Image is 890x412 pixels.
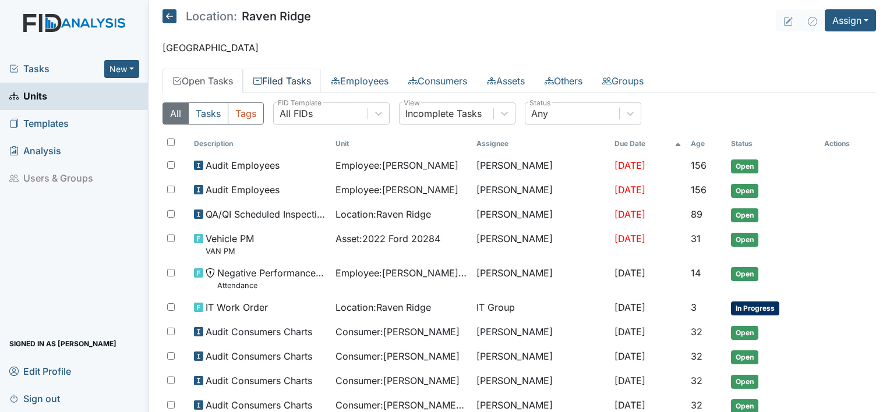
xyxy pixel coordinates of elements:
button: Tags [228,102,264,125]
span: Open [731,267,758,281]
span: Consumer : [PERSON_NAME] [335,349,460,363]
span: Asset : 2022 Ford 20284 [335,232,440,246]
span: Open [731,208,758,222]
small: Attendance [217,280,326,291]
span: 32 [691,375,702,386]
th: Toggle SortBy [726,134,820,154]
span: 32 [691,326,702,338]
span: Consumer : [PERSON_NAME][GEOGRAPHIC_DATA] [335,398,467,412]
span: Vehicle PM VAN PM [206,232,254,257]
span: [DATE] [614,233,645,244]
span: Audit Consumers Charts [206,349,312,363]
h5: Raven Ridge [163,9,311,23]
button: New [104,60,139,78]
a: Employees [321,69,398,93]
span: 89 [691,208,702,220]
span: Open [731,184,758,198]
td: [PERSON_NAME] [472,369,610,393]
span: [DATE] [614,267,645,279]
span: Edit Profile [9,362,71,380]
span: [DATE] [614,184,645,196]
th: Actions [820,134,876,154]
span: QA/QI Scheduled Inspection [206,207,326,221]
span: 32 [691,350,702,362]
div: Incomplete Tasks [405,106,482,120]
span: Consumer : [PERSON_NAME] [335,374,460,388]
span: [DATE] [614,301,645,313]
small: VAN PM [206,246,254,257]
td: [PERSON_NAME] [472,227,610,261]
td: IT Group [472,296,610,320]
span: Audit Consumers Charts [206,398,312,412]
span: Open [731,233,758,247]
a: Filed Tasks [243,69,321,93]
span: Templates [9,115,69,133]
span: [DATE] [614,399,645,411]
td: [PERSON_NAME] [472,203,610,227]
span: 32 [691,399,702,411]
span: 156 [691,159,707,171]
button: All [163,102,189,125]
span: Open [731,326,758,340]
span: IT Work Order [206,300,268,314]
td: [PERSON_NAME] [472,178,610,203]
span: Consumer : [PERSON_NAME] [335,325,460,339]
span: Analysis [9,142,61,160]
span: Open [731,375,758,389]
a: Others [535,69,592,93]
th: Assignee [472,134,610,154]
a: Assets [477,69,535,93]
div: Any [531,106,548,120]
span: Signed in as [PERSON_NAME] [9,335,116,353]
td: [PERSON_NAME] [472,344,610,369]
span: Negative Performance Review Attendance [217,266,326,291]
span: Location: [186,10,237,22]
span: 31 [691,233,701,244]
span: [DATE] [614,350,645,362]
span: Units [9,87,47,105]
span: Audit Employees [206,158,280,172]
span: Audit Employees [206,183,280,197]
span: Sign out [9,389,60,407]
span: 3 [691,301,697,313]
span: Audit Consumers Charts [206,325,312,339]
div: Type filter [163,102,264,125]
span: 156 [691,184,707,196]
th: Toggle SortBy [610,134,686,154]
span: [DATE] [614,375,645,386]
a: Groups [592,69,654,93]
span: [DATE] [614,326,645,338]
span: [DATE] [614,159,645,171]
span: 14 [691,267,701,279]
span: In Progress [731,301,779,315]
span: Audit Consumers Charts [206,374,312,388]
td: [PERSON_NAME] [472,154,610,178]
span: [DATE] [614,208,645,220]
a: Consumers [398,69,477,93]
button: Tasks [188,102,228,125]
button: Assign [825,9,876,31]
th: Toggle SortBy [686,134,726,154]
th: Toggle SortBy [189,134,330,154]
td: [PERSON_NAME] [472,261,610,296]
span: Location : Raven Ridge [335,300,431,314]
span: Open [731,159,758,173]
a: Tasks [9,62,104,76]
th: Toggle SortBy [331,134,472,154]
span: Employee : [PERSON_NAME] [335,183,458,197]
div: All FIDs [280,106,313,120]
p: [GEOGRAPHIC_DATA] [163,41,876,55]
span: Employee : [PERSON_NAME] [335,158,458,172]
td: [PERSON_NAME] [472,320,610,344]
span: Location : Raven Ridge [335,207,431,221]
span: Open [731,350,758,364]
input: Toggle All Rows Selected [167,138,175,146]
a: Open Tasks [163,69,243,93]
span: Employee : [PERSON_NAME][GEOGRAPHIC_DATA] [335,266,467,280]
